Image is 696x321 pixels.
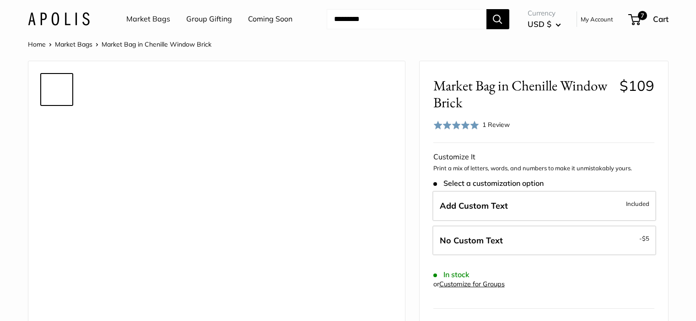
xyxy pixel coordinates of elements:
input: Search... [327,9,486,29]
a: 7 Cart [629,12,669,26]
a: Coming Soon [248,12,292,26]
span: Select a customization option [433,179,544,188]
span: Currency [528,7,561,20]
a: Group Gifting [186,12,232,26]
span: 7 [637,11,647,20]
span: No Custom Text [440,235,503,246]
button: USD $ [528,17,561,32]
span: In stock [433,270,469,279]
a: Market Bags [126,12,170,26]
p: Print a mix of letters, words, and numbers to make it unmistakably yours. [433,164,654,173]
label: Leave Blank [432,226,656,256]
span: 1 Review [482,121,510,129]
span: Market Bag in Chenille Window Brick [433,77,613,111]
a: Market Bag in Chenille Window Brick [40,110,73,142]
a: Market Bag in Chenille Window Brick [40,73,73,106]
span: Cart [653,14,669,24]
a: Market Bag in Chenille Window Brick [40,183,73,216]
a: Market Bag in Chenille Window Brick [40,146,73,179]
nav: Breadcrumb [28,38,211,50]
img: Apolis [28,12,90,26]
span: Included [626,198,649,209]
span: $109 [620,77,654,95]
button: Search [486,9,509,29]
span: USD $ [528,19,551,29]
span: $5 [642,235,649,242]
div: or [433,278,505,290]
a: Home [28,40,46,48]
label: Add Custom Text [432,191,656,221]
a: Market Bag in Chenille Window Brick [40,256,73,289]
a: Market Bags [55,40,92,48]
a: Market Bag in Chenille Window Brick [40,219,73,252]
a: Customize for Groups [439,280,505,288]
span: Market Bag in Chenille Window Brick [102,40,211,48]
div: Customize It [433,150,654,164]
a: My Account [581,14,613,25]
span: Add Custom Text [440,200,508,211]
span: - [639,233,649,244]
